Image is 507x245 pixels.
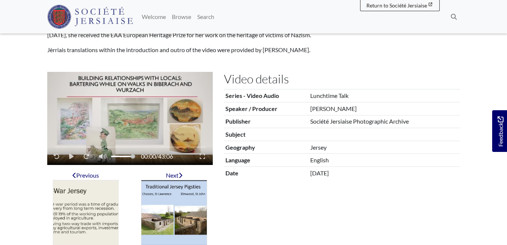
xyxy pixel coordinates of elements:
[47,3,133,31] a: Société Jersiaise logo
[496,117,505,147] span: Feedback
[308,89,460,102] td: Lunchtime Talk
[64,149,78,163] button: Play - Pause
[224,141,309,154] th: Geography
[158,153,173,160] span: 43:06
[308,154,460,167] td: English
[224,166,309,179] th: Date
[224,128,309,141] th: Subject
[47,72,213,165] figure: Video player
[53,171,119,180] div: Previous
[139,9,169,24] a: Welcome
[195,149,210,163] button: Enter Fullscreen - Exit Fullscreen
[94,149,111,163] button: Mute - Unmute
[111,153,135,159] span: Volume
[47,45,460,54] p: Jèrriais translations within the introduction and outro of the video were provided by [PERSON_NAME].
[141,152,173,161] span: /
[169,9,194,24] a: Browse
[492,110,507,152] a: Would you like to provide feedback?
[141,171,207,180] div: Next
[194,9,217,24] a: Search
[49,149,64,163] button: Rewind 10 seconds
[366,2,427,9] span: Return to Société Jersiaise
[224,72,460,86] h2: Video details
[224,115,309,128] th: Publisher
[224,89,309,102] th: Series - Video Audio
[308,115,460,128] td: Société Jersiaise Photographic Archive
[308,166,460,179] td: [DATE]
[78,149,94,163] button: Fast-forward 10 seconds
[308,141,460,154] td: Jersey
[308,102,460,115] td: [PERSON_NAME]
[47,5,133,29] img: Société Jersiaise
[224,102,309,115] th: Speaker / Producer
[141,153,156,160] span: 00:00
[224,154,309,167] th: Language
